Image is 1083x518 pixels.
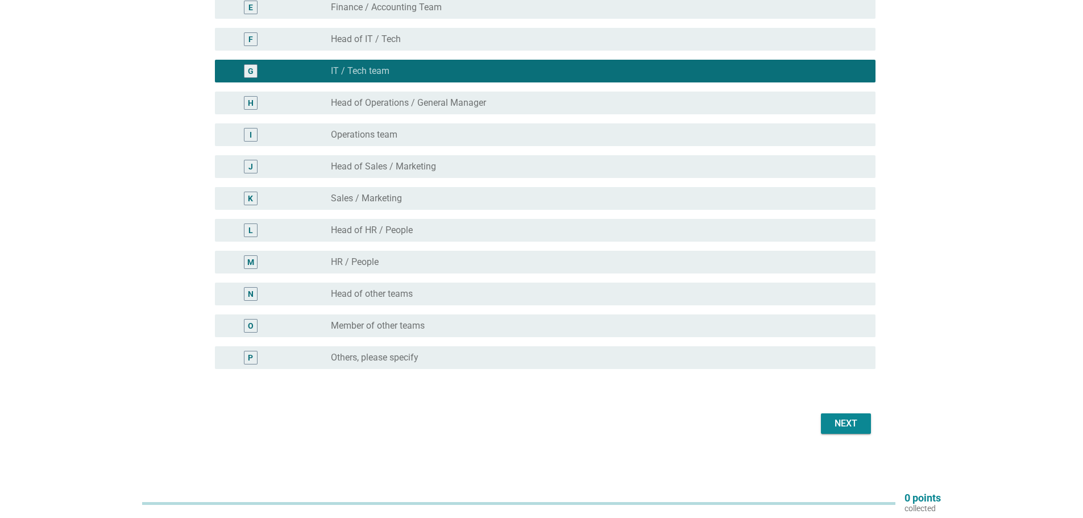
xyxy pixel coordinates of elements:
div: P [248,352,253,364]
div: E [248,2,253,14]
div: N [248,288,254,300]
label: Head of IT / Tech [331,34,401,45]
div: I [250,129,252,141]
div: F [248,34,253,45]
label: HR / People [331,256,379,268]
label: Head of Sales / Marketing [331,161,436,172]
label: Head of HR / People [331,225,413,236]
div: Next [830,417,862,430]
div: L [248,225,253,237]
div: G [248,65,254,77]
button: Next [821,413,871,434]
div: M [247,256,254,268]
label: IT / Tech team [331,65,389,77]
label: Finance / Accounting Team [331,2,442,13]
label: Member of other teams [331,320,425,331]
label: Others, please specify [331,352,418,363]
label: Head of other teams [331,288,413,300]
p: 0 points [904,493,941,503]
p: collected [904,503,941,513]
div: J [248,161,253,173]
label: Head of Operations / General Manager [331,97,486,109]
div: O [248,320,254,332]
div: H [248,97,254,109]
div: K [248,193,253,205]
label: Sales / Marketing [331,193,402,204]
label: Operations team [331,129,397,140]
